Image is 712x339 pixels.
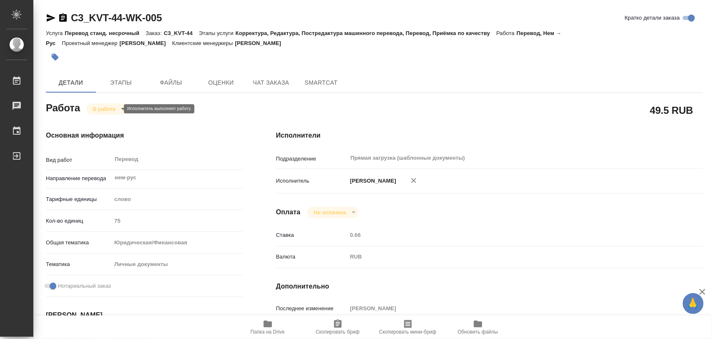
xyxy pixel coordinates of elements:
[120,40,172,46] p: [PERSON_NAME]
[46,131,243,141] h4: Основная информация
[683,293,704,314] button: 🙏
[46,13,56,23] button: Скопировать ссылку для ЯМессенджера
[46,30,65,36] p: Услуга
[311,209,348,216] button: Не оплачена
[233,316,303,339] button: Папка на Drive
[347,250,667,264] div: RUB
[625,14,680,22] span: Кратко детали заказа
[58,282,111,290] span: Нотариальный заказ
[46,260,111,269] p: Тематика
[235,40,287,46] p: [PERSON_NAME]
[301,78,341,88] span: SmartCat
[686,295,700,312] span: 🙏
[276,155,347,163] p: Подразделение
[276,207,301,217] h4: Оплата
[65,30,146,36] p: Перевод станд. несрочный
[201,78,241,88] span: Оценки
[276,281,703,291] h4: Дополнительно
[443,316,513,339] button: Обновить файлы
[251,329,285,335] span: Папка на Drive
[307,207,358,218] div: В работе
[46,174,111,183] p: Направление перевода
[46,156,111,164] p: Вид работ
[101,78,141,88] span: Этапы
[347,177,396,185] p: [PERSON_NAME]
[347,302,667,314] input: Пустое поле
[316,329,360,335] span: Скопировать бриф
[51,78,91,88] span: Детали
[46,239,111,247] p: Общая тематика
[236,30,496,36] p: Корректура, Редактура, Постредактура машинного перевода, Перевод, Приёмка по качеству
[276,177,347,185] p: Исполнитель
[303,316,373,339] button: Скопировать бриф
[111,236,242,250] div: Юридическая/Финансовая
[146,30,164,36] p: Заказ:
[46,217,111,225] p: Кол-во единиц
[151,78,191,88] span: Файлы
[172,40,235,46] p: Клиентские менеджеры
[276,304,347,313] p: Последнее изменение
[251,78,291,88] span: Чат заказа
[347,229,667,241] input: Пустое поле
[46,48,64,66] button: Добавить тэг
[111,215,242,227] input: Пустое поле
[496,30,517,36] p: Работа
[111,192,242,206] div: слово
[379,329,436,335] span: Скопировать мини-бриф
[650,103,693,117] h2: 49.5 RUB
[91,105,118,113] button: В работе
[405,171,423,190] button: Удалить исполнителя
[164,30,199,36] p: C3_KVT-44
[373,316,443,339] button: Скопировать мини-бриф
[62,40,119,46] p: Проектный менеджер
[46,100,80,115] h2: Работа
[199,30,236,36] p: Этапы услуги
[46,310,243,320] h4: [PERSON_NAME]
[276,253,347,261] p: Валюта
[276,231,347,239] p: Ставка
[58,13,68,23] button: Скопировать ссылку
[46,195,111,203] p: Тарифные единицы
[276,131,703,141] h4: Исполнители
[458,329,498,335] span: Обновить файлы
[111,257,242,271] div: Личные документы
[86,103,128,115] div: В работе
[71,12,162,23] a: C3_KVT-44-WK-005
